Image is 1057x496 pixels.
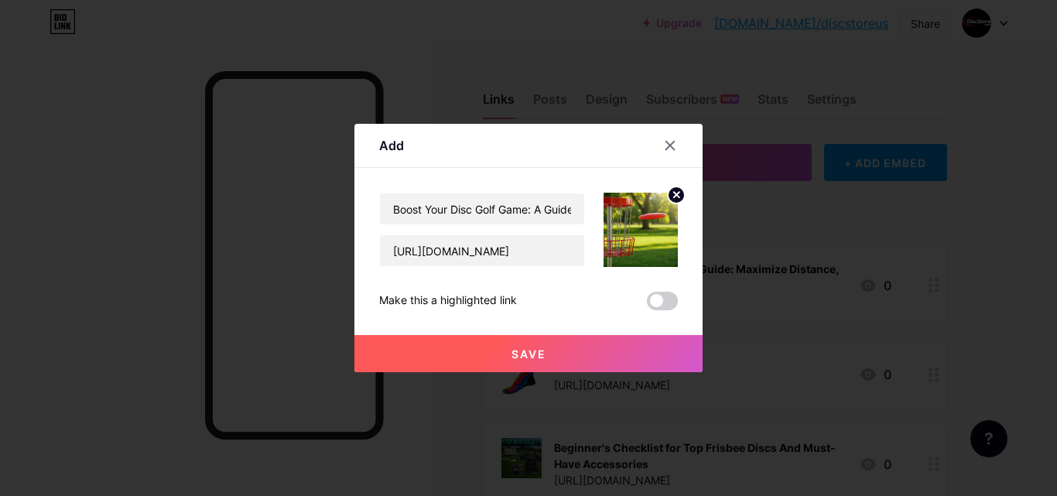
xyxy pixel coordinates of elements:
[511,347,546,361] span: Save
[379,136,404,155] div: Add
[380,193,584,224] input: Title
[604,193,678,267] img: link_thumbnail
[379,292,517,310] div: Make this a highlighted link
[354,335,703,372] button: Save
[380,235,584,266] input: URL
